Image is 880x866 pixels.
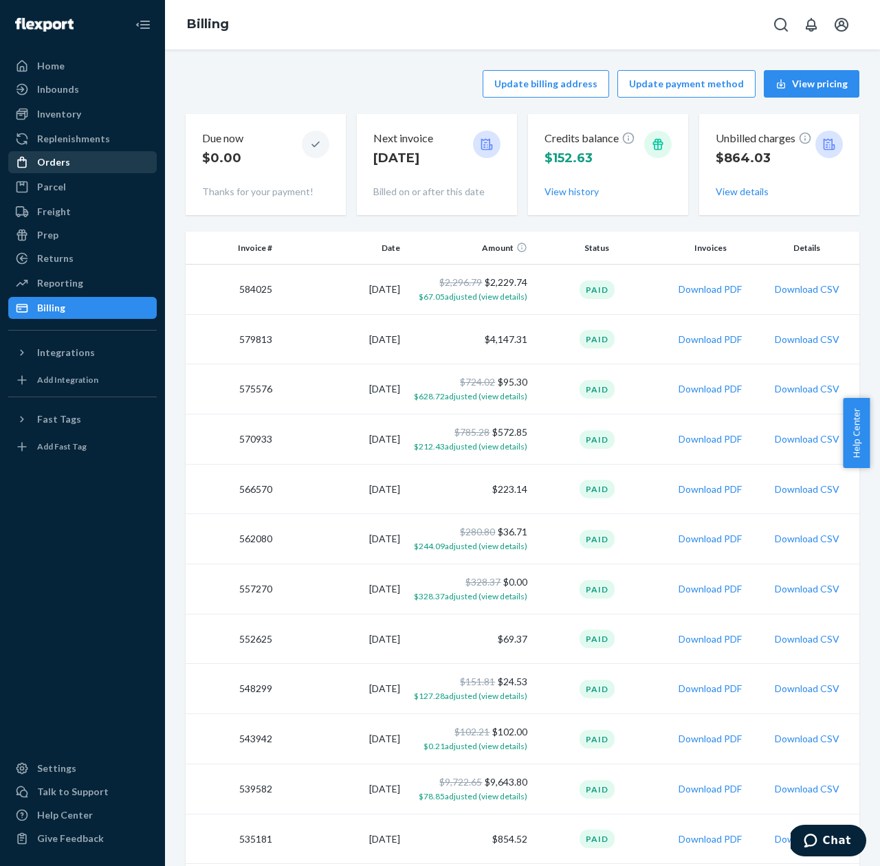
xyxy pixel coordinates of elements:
[580,830,615,848] div: Paid
[37,155,70,169] div: Orders
[791,825,866,859] iframe: Opens a widget where you can chat to one of our agents
[278,664,406,714] td: [DATE]
[580,280,615,299] div: Paid
[483,70,609,98] button: Update billing address
[406,465,533,514] td: $223.14
[439,276,482,288] span: $2,296.79
[37,808,93,822] div: Help Center
[414,589,527,603] button: $328.37adjusted (view details)
[775,582,839,596] button: Download CSV
[460,526,495,537] span: $280.80
[186,232,278,265] th: Invoice #
[797,11,825,38] button: Open notifications
[186,414,278,465] td: 570933
[186,814,278,864] td: 535181
[414,389,527,403] button: $628.72adjusted (view details)
[716,131,812,146] p: Unbilled charges
[37,441,87,452] div: Add Fast Tag
[37,59,65,73] div: Home
[580,630,615,648] div: Paid
[278,232,406,265] th: Date
[414,541,527,551] span: $244.09 adjusted (view details)
[767,11,795,38] button: Open Search Box
[186,265,278,315] td: 584025
[775,432,839,446] button: Download CSV
[406,232,533,265] th: Amount
[679,432,742,446] button: Download PDF
[8,176,157,198] a: Parcel
[843,398,870,468] span: Help Center
[406,564,533,614] td: $0.00
[406,414,533,465] td: $572.85
[423,741,527,751] span: $0.21 adjusted (view details)
[37,205,71,219] div: Freight
[414,539,527,553] button: $244.09adjusted (view details)
[37,132,110,146] div: Replenishments
[37,82,79,96] div: Inbounds
[679,682,742,696] button: Download PDF
[8,342,157,364] button: Integrations
[8,224,157,246] a: Prep
[775,282,839,296] button: Download CSV
[37,374,98,386] div: Add Integration
[414,689,527,702] button: $127.28adjusted (view details)
[186,664,278,714] td: 548299
[8,781,157,803] button: Talk to Support
[414,391,527,401] span: $628.72 adjusted (view details)
[764,70,859,98] button: View pricing
[406,364,533,414] td: $95.30
[8,436,157,458] a: Add Fast Tag
[544,131,635,146] p: Credits balance
[775,482,839,496] button: Download CSV
[8,55,157,77] a: Home
[37,107,81,121] div: Inventory
[580,530,615,548] div: Paid
[775,382,839,396] button: Download CSV
[460,376,495,388] span: $724.02
[37,228,58,242] div: Prep
[8,103,157,125] a: Inventory
[37,180,66,194] div: Parcel
[202,131,243,146] p: Due now
[406,714,533,764] td: $102.00
[8,297,157,319] a: Billing
[580,680,615,698] div: Paid
[533,232,661,265] th: Status
[679,732,742,746] button: Download PDF
[775,682,839,696] button: Download CSV
[716,185,769,199] button: View details
[278,265,406,315] td: [DATE]
[775,532,839,546] button: Download CSV
[661,232,760,265] th: Invoices
[580,430,615,449] div: Paid
[373,185,500,199] p: Billed on or after this date
[8,757,157,779] a: Settings
[544,185,599,199] button: View history
[8,128,157,150] a: Replenishments
[8,201,157,223] a: Freight
[580,580,615,599] div: Paid
[580,780,615,799] div: Paid
[278,315,406,364] td: [DATE]
[202,185,329,199] p: Thanks for your payment!
[15,18,74,32] img: Flexport logo
[187,16,229,32] a: Billing
[37,412,81,426] div: Fast Tags
[8,369,157,391] a: Add Integration
[186,465,278,514] td: 566570
[278,514,406,564] td: [DATE]
[186,364,278,414] td: 575576
[775,832,839,846] button: Download CSV
[176,5,240,45] ol: breadcrumbs
[439,776,482,788] span: $9,722.65
[544,151,593,166] span: $152.63
[414,591,527,601] span: $328.37 adjusted (view details)
[419,291,527,302] span: $67.05 adjusted (view details)
[454,426,489,438] span: $785.28
[679,333,742,346] button: Download PDF
[8,804,157,826] a: Help Center
[580,380,615,399] div: Paid
[460,676,495,687] span: $151.81
[414,691,527,701] span: $127.28 adjusted (view details)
